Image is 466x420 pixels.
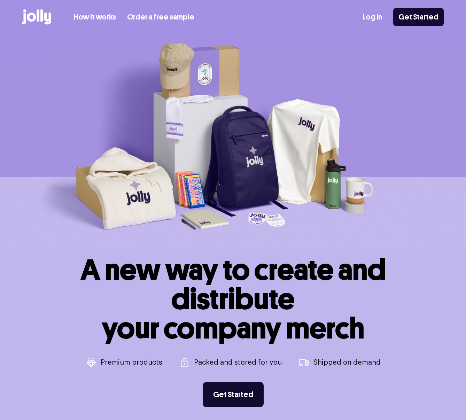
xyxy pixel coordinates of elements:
a: How it works [73,11,116,23]
a: Get Started [393,8,444,26]
h1: A new way to create and distribute your company merch [22,255,444,343]
a: Order a free sample [127,11,194,23]
a: Get Started [203,382,264,407]
a: Log In [363,11,382,23]
p: Packed and stored for you [194,359,282,366]
p: Shipped on demand [313,359,381,366]
p: Premium products [101,359,162,366]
